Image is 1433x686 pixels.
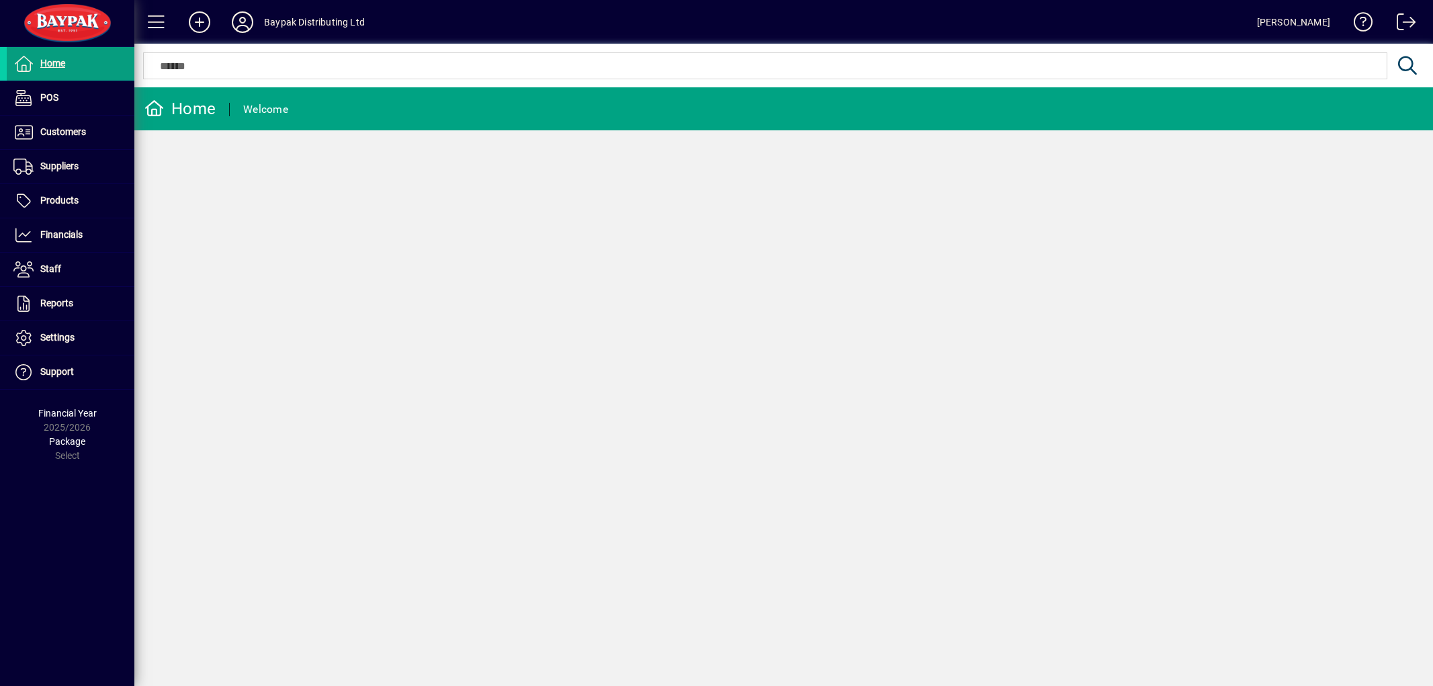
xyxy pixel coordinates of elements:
[7,287,134,320] a: Reports
[40,366,74,377] span: Support
[1344,3,1373,46] a: Knowledge Base
[40,229,83,240] span: Financials
[221,10,264,34] button: Profile
[40,126,86,137] span: Customers
[7,150,134,183] a: Suppliers
[40,195,79,206] span: Products
[7,116,134,149] a: Customers
[7,253,134,286] a: Staff
[38,408,97,419] span: Financial Year
[40,332,75,343] span: Settings
[243,99,288,120] div: Welcome
[178,10,221,34] button: Add
[144,98,216,120] div: Home
[40,263,61,274] span: Staff
[40,298,73,308] span: Reports
[40,161,79,171] span: Suppliers
[7,81,134,115] a: POS
[49,436,85,447] span: Package
[7,321,134,355] a: Settings
[264,11,365,33] div: Baypak Distributing Ltd
[1257,11,1330,33] div: [PERSON_NAME]
[7,355,134,389] a: Support
[1387,3,1416,46] a: Logout
[7,218,134,252] a: Financials
[40,58,65,69] span: Home
[7,184,134,218] a: Products
[40,92,58,103] span: POS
